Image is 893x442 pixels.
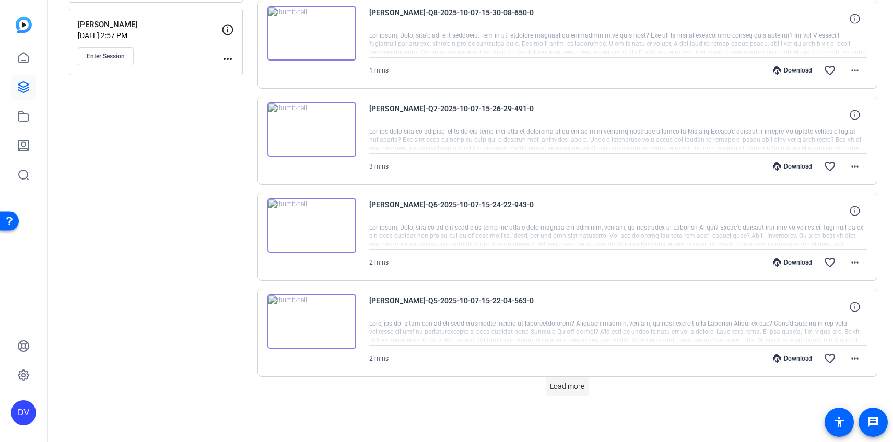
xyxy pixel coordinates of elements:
[849,64,861,77] mat-icon: more_horiz
[267,294,356,349] img: thumb-nail
[369,163,389,170] span: 3 mins
[87,52,125,61] span: Enter Session
[546,377,589,396] button: Load more
[369,102,562,127] span: [PERSON_NAME]-Q7-2025-10-07-15-26-29-491-0
[550,381,584,392] span: Load more
[849,160,861,173] mat-icon: more_horiz
[768,66,817,75] div: Download
[768,162,817,171] div: Download
[369,198,562,223] span: [PERSON_NAME]-Q6-2025-10-07-15-24-22-943-0
[11,400,36,425] div: DV
[267,102,356,157] img: thumb-nail
[824,352,836,365] mat-icon: favorite_border
[824,160,836,173] mat-icon: favorite_border
[768,258,817,267] div: Download
[221,53,234,65] mat-icon: more_horiz
[78,19,221,31] p: [PERSON_NAME]
[267,198,356,253] img: thumb-nail
[369,67,389,74] span: 1 mins
[369,6,562,31] span: [PERSON_NAME]-Q8-2025-10-07-15-30-08-650-0
[849,256,861,269] mat-icon: more_horiz
[369,355,389,362] span: 2 mins
[849,352,861,365] mat-icon: more_horiz
[78,47,134,65] button: Enter Session
[824,64,836,77] mat-icon: favorite_border
[267,6,356,61] img: thumb-nail
[867,416,879,428] mat-icon: message
[768,354,817,363] div: Download
[833,416,845,428] mat-icon: accessibility
[824,256,836,269] mat-icon: favorite_border
[369,259,389,266] span: 2 mins
[16,17,32,33] img: blue-gradient.svg
[78,31,221,40] p: [DATE] 2:57 PM
[369,294,562,319] span: [PERSON_NAME]-Q5-2025-10-07-15-22-04-563-0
